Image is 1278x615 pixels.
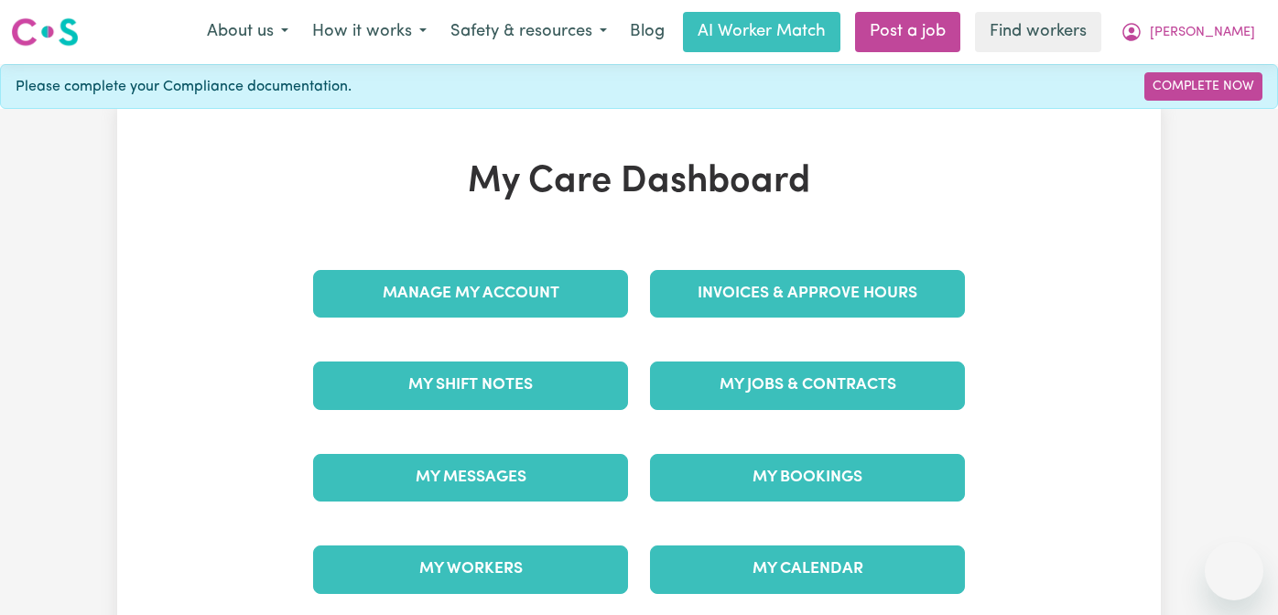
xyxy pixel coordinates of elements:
a: My Bookings [650,454,965,502]
a: Invoices & Approve Hours [650,270,965,318]
a: My Workers [313,545,628,593]
img: Careseekers logo [11,16,79,49]
button: Safety & resources [439,13,619,51]
a: Blog [619,12,676,52]
iframe: Button to launch messaging window [1205,542,1263,600]
a: My Shift Notes [313,361,628,409]
a: Careseekers logo [11,11,79,53]
a: Manage My Account [313,270,628,318]
a: Find workers [975,12,1101,52]
button: How it works [300,13,439,51]
a: Complete Now [1144,72,1262,101]
button: My Account [1109,13,1267,51]
a: My Calendar [650,545,965,593]
span: [PERSON_NAME] [1150,23,1255,43]
button: About us [195,13,300,51]
a: Post a job [855,12,960,52]
h1: My Care Dashboard [302,160,976,204]
a: AI Worker Match [683,12,840,52]
a: My Jobs & Contracts [650,361,965,409]
span: Please complete your Compliance documentation. [16,76,352,98]
a: My Messages [313,454,628,502]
